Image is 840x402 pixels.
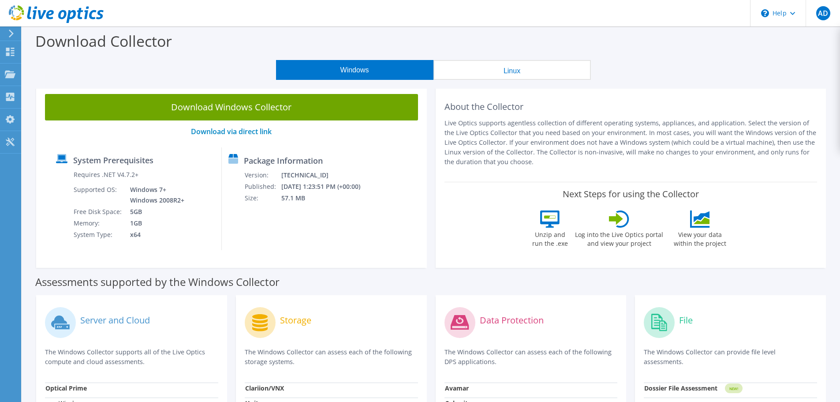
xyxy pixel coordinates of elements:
[816,6,830,20] span: AD
[74,170,138,179] label: Requires .NET V4.7.2+
[444,101,818,112] h2: About the Collector
[191,127,272,136] a: Download via direct link
[530,228,570,248] label: Unzip and run the .exe
[73,184,123,206] td: Supported OS:
[244,156,323,165] label: Package Information
[445,384,469,392] strong: Avamar
[73,156,153,165] label: System Prerequisites
[45,94,418,120] a: Download Windows Collector
[73,218,123,229] td: Memory:
[244,192,281,204] td: Size:
[281,169,372,181] td: [TECHNICAL_ID]
[281,181,372,192] td: [DATE] 1:23:51 PM (+00:00)
[644,347,817,367] p: The Windows Collector can provide file level assessments.
[729,386,738,391] tspan: NEW!
[761,9,769,17] svg: \n
[280,316,311,325] label: Storage
[433,60,591,80] button: Linux
[123,229,186,240] td: x64
[444,347,618,367] p: The Windows Collector can assess each of the following DPS applications.
[35,31,172,51] label: Download Collector
[45,384,87,392] strong: Optical Prime
[244,169,281,181] td: Version:
[276,60,433,80] button: Windows
[444,118,818,167] p: Live Optics supports agentless collection of different operating systems, appliances, and applica...
[80,316,150,325] label: Server and Cloud
[281,192,372,204] td: 57.1 MB
[563,189,699,199] label: Next Steps for using the Collector
[480,316,544,325] label: Data Protection
[123,184,186,206] td: Windows 7+ Windows 2008R2+
[244,181,281,192] td: Published:
[123,218,186,229] td: 1GB
[668,228,732,248] label: View your data within the project
[45,347,218,367] p: The Windows Collector supports all of the Live Optics compute and cloud assessments.
[123,206,186,218] td: 5GB
[679,316,693,325] label: File
[245,347,418,367] p: The Windows Collector can assess each of the following storage systems.
[73,229,123,240] td: System Type:
[73,206,123,218] td: Free Disk Space:
[644,384,717,392] strong: Dossier File Assessment
[575,228,664,248] label: Log into the Live Optics portal and view your project
[245,384,284,392] strong: Clariion/VNX
[35,278,280,286] label: Assessments supported by the Windows Collector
